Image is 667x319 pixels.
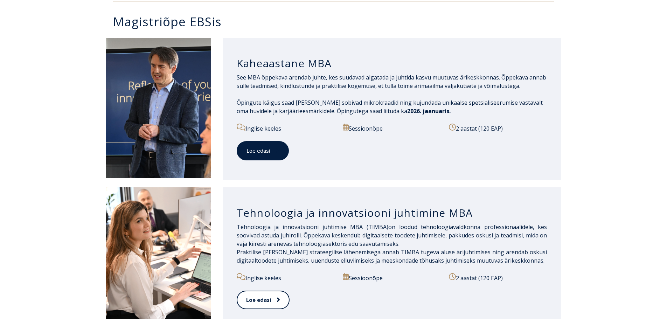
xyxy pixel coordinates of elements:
[237,273,335,282] p: Inglise keeles
[237,57,547,70] h3: Kaheaastane MBA
[237,291,290,309] a: Loe edasi
[343,124,441,133] p: Sessioonõpe
[237,124,335,133] p: Inglise keeles
[237,98,547,115] p: Õpingute käigus saad [PERSON_NAME] sobivad mikrokraadid ning kujundada unikaalse spetsialiseerumi...
[237,248,547,264] span: Praktilise [PERSON_NAME] strateegilise lähenemisega annab TIMBA tugeva aluse ärijuhtimises ning a...
[106,38,211,178] img: DSC_2098
[237,206,547,220] h3: Tehnoloogia ja innovatsiooni juhtimine MBA
[449,273,547,282] p: 2 aastat (120 EAP)
[237,223,388,231] span: Tehnoloogia ja innovatsiooni juhtimise MBA (TIMBA)
[113,15,561,28] h3: Magistriõpe EBSis
[237,73,547,90] p: See MBA õppekava arendab juhte, kes suudavad algatada ja juhtida kasvu muutuvas ärikeskkonnas. Õp...
[407,107,451,115] span: 2026. jaanuaris.
[237,223,547,248] span: on loodud tehnoloogiavaldkonna professionaalidele, kes soovivad astuda juhirolli. Õppekava kesken...
[343,273,441,282] p: Sessioonõpe
[237,141,289,160] a: Loe edasi
[449,124,547,133] p: 2 aastat (120 EAP)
